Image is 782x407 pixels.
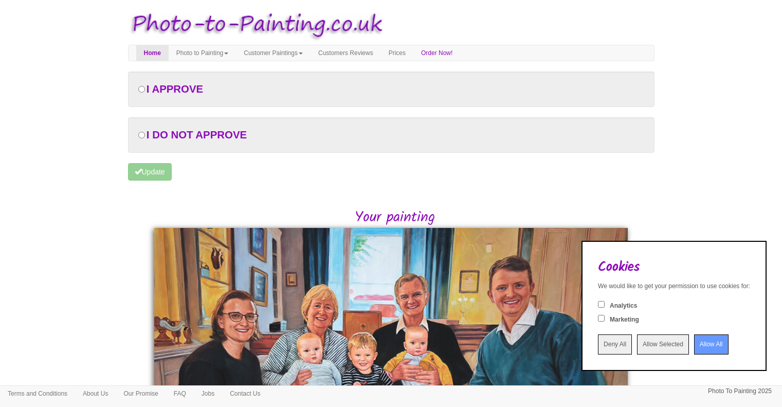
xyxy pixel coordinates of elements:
[610,315,639,324] label: Marketing
[147,83,203,95] span: I APPROVE
[413,45,460,61] a: Order Now!
[694,334,729,355] input: Allow All
[147,129,247,140] span: I DO NOT APPROVE
[598,282,750,291] div: We would like to get your permission to use cookies for:
[610,302,637,310] label: Analytics
[708,386,772,397] p: Photo To Painting 2025
[169,45,236,61] a: Photo to Painting
[136,45,169,61] a: Home
[311,45,381,61] a: Customers Reviews
[123,5,386,45] img: Photo to Painting
[598,260,750,275] h2: Cookies
[75,386,116,401] a: About Us
[637,334,689,355] input: Allow Selected
[222,386,268,401] a: Contact Us
[194,386,222,401] a: Jobs
[116,386,166,401] a: Our Promise
[166,386,194,401] a: FAQ
[136,210,654,226] h2: Your painting
[236,45,311,61] a: Customer Paintings
[598,334,632,355] input: Deny All
[381,45,413,61] a: Prices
